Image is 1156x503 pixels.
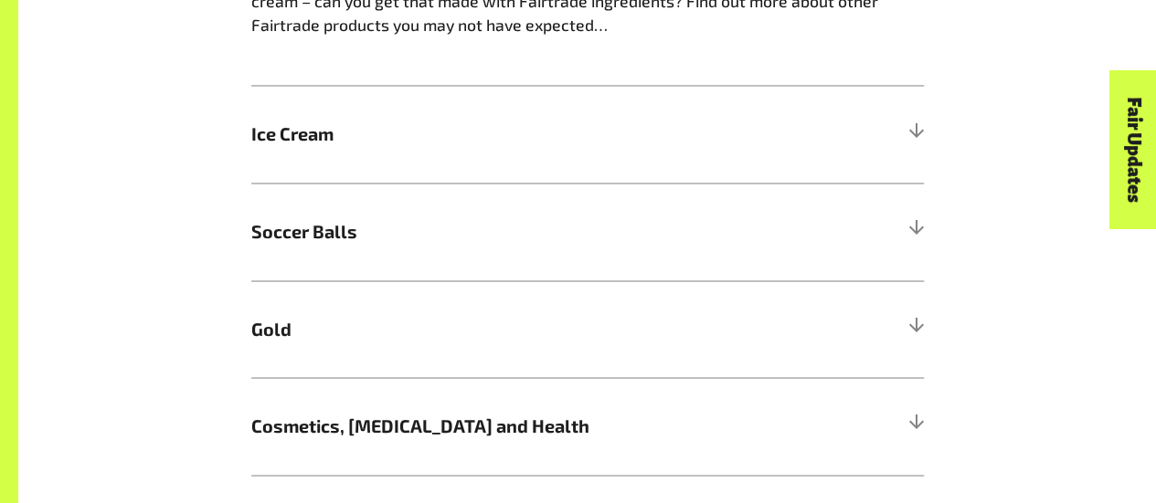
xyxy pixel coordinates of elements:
span: Cosmetics, [MEDICAL_DATA] and Health [251,412,756,439]
span: Ice Cream [251,121,756,148]
span: Gold [251,315,756,342]
span: Soccer Balls [251,217,756,245]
